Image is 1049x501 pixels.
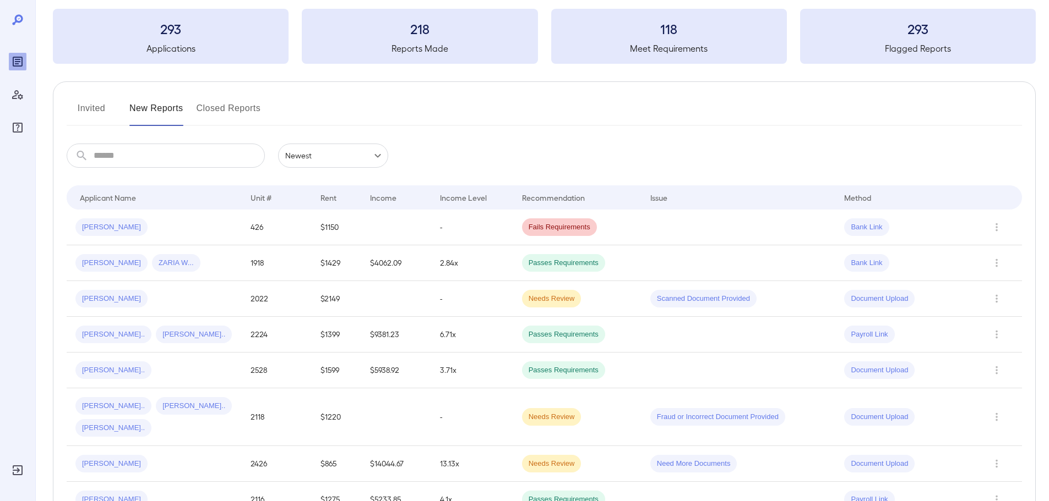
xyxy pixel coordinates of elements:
td: $5938.92 [361,353,431,388]
button: Invited [67,100,116,126]
td: 1918 [242,245,312,281]
span: [PERSON_NAME] [75,459,148,469]
h5: Reports Made [302,42,537,55]
span: [PERSON_NAME] [75,222,148,233]
summary: 293Applications218Reports Made118Meet Requirements293Flagged Reports [53,9,1036,64]
td: 3.71x [431,353,513,388]
td: $14044.67 [361,446,431,482]
div: FAQ [9,119,26,136]
td: 2528 [242,353,312,388]
td: 6.71x [431,317,513,353]
div: Issue [650,191,668,204]
span: Passes Requirements [522,329,605,340]
h3: 118 [551,20,787,37]
button: Row Actions [988,218,1005,236]
span: [PERSON_NAME].. [156,401,232,411]
span: Document Upload [844,365,915,376]
div: Unit # [251,191,271,204]
span: [PERSON_NAME].. [75,423,151,433]
button: Row Actions [988,408,1005,426]
span: Needs Review [522,412,581,422]
span: Document Upload [844,459,915,469]
td: $1599 [312,353,361,388]
td: $1220 [312,388,361,446]
span: ZARIA W... [152,258,200,268]
span: Bank Link [844,258,889,268]
span: Needs Review [522,294,581,304]
span: Payroll Link [844,329,894,340]
td: 2118 [242,388,312,446]
span: Document Upload [844,294,915,304]
span: [PERSON_NAME].. [75,329,151,340]
span: Document Upload [844,412,915,422]
td: - [431,388,513,446]
span: Passes Requirements [522,258,605,268]
div: Manage Users [9,86,26,103]
span: [PERSON_NAME].. [75,365,151,376]
div: Rent [320,191,338,204]
td: $4062.09 [361,245,431,281]
div: Recommendation [522,191,585,204]
td: $2149 [312,281,361,317]
td: - [431,281,513,317]
span: [PERSON_NAME] [75,258,148,268]
td: 426 [242,210,312,245]
h3: 293 [800,20,1036,37]
span: Need More Documents [650,459,737,469]
h5: Applications [53,42,289,55]
td: 2426 [242,446,312,482]
button: Row Actions [988,254,1005,272]
td: 2.84x [431,245,513,281]
span: Bank Link [844,222,889,233]
td: 2022 [242,281,312,317]
span: Fails Requirements [522,222,597,233]
td: 13.13x [431,446,513,482]
td: 2224 [242,317,312,353]
div: Reports [9,53,26,70]
span: Scanned Document Provided [650,294,757,304]
button: New Reports [129,100,183,126]
span: Needs Review [522,459,581,469]
td: $9381.23 [361,317,431,353]
h5: Flagged Reports [800,42,1036,55]
td: $1150 [312,210,361,245]
button: Closed Reports [197,100,261,126]
div: Method [844,191,871,204]
td: $1429 [312,245,361,281]
div: Log Out [9,461,26,479]
td: - [431,210,513,245]
button: Row Actions [988,455,1005,472]
span: [PERSON_NAME] [75,294,148,304]
span: Passes Requirements [522,365,605,376]
span: Fraud or Incorrect Document Provided [650,412,785,422]
div: Income [370,191,396,204]
h3: 218 [302,20,537,37]
button: Row Actions [988,326,1005,343]
div: Applicant Name [80,191,136,204]
td: $865 [312,446,361,482]
div: Income Level [440,191,487,204]
h3: 293 [53,20,289,37]
h5: Meet Requirements [551,42,787,55]
td: $1399 [312,317,361,353]
button: Row Actions [988,361,1005,379]
div: Newest [278,144,388,168]
span: [PERSON_NAME].. [75,401,151,411]
span: [PERSON_NAME].. [156,329,232,340]
button: Row Actions [988,290,1005,307]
